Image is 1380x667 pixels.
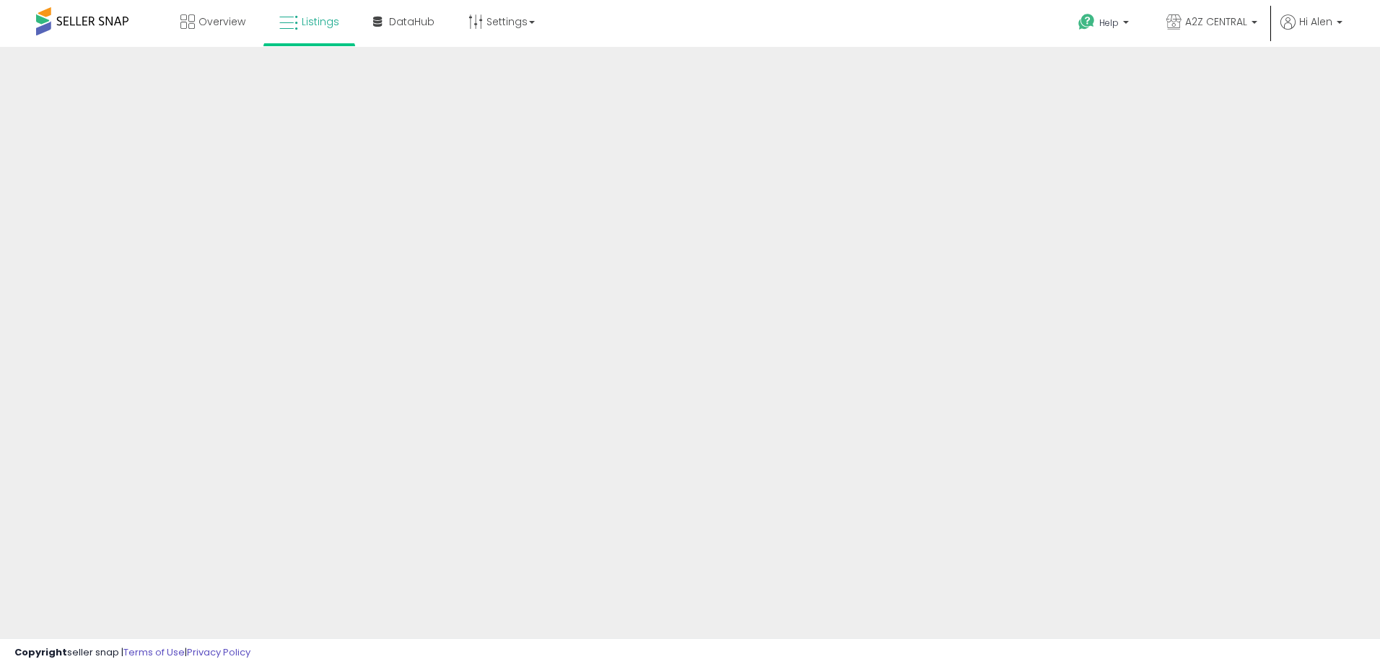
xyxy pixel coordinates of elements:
strong: Copyright [14,645,67,659]
a: Help [1067,2,1143,47]
a: Terms of Use [123,645,185,659]
i: Get Help [1078,13,1096,31]
span: A2Z CENTRAL [1185,14,1247,29]
a: Privacy Policy [187,645,250,659]
span: Hi Alen [1299,14,1332,29]
span: Listings [302,14,339,29]
span: Overview [198,14,245,29]
span: Help [1099,17,1119,29]
span: DataHub [389,14,434,29]
a: Hi Alen [1280,14,1342,47]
